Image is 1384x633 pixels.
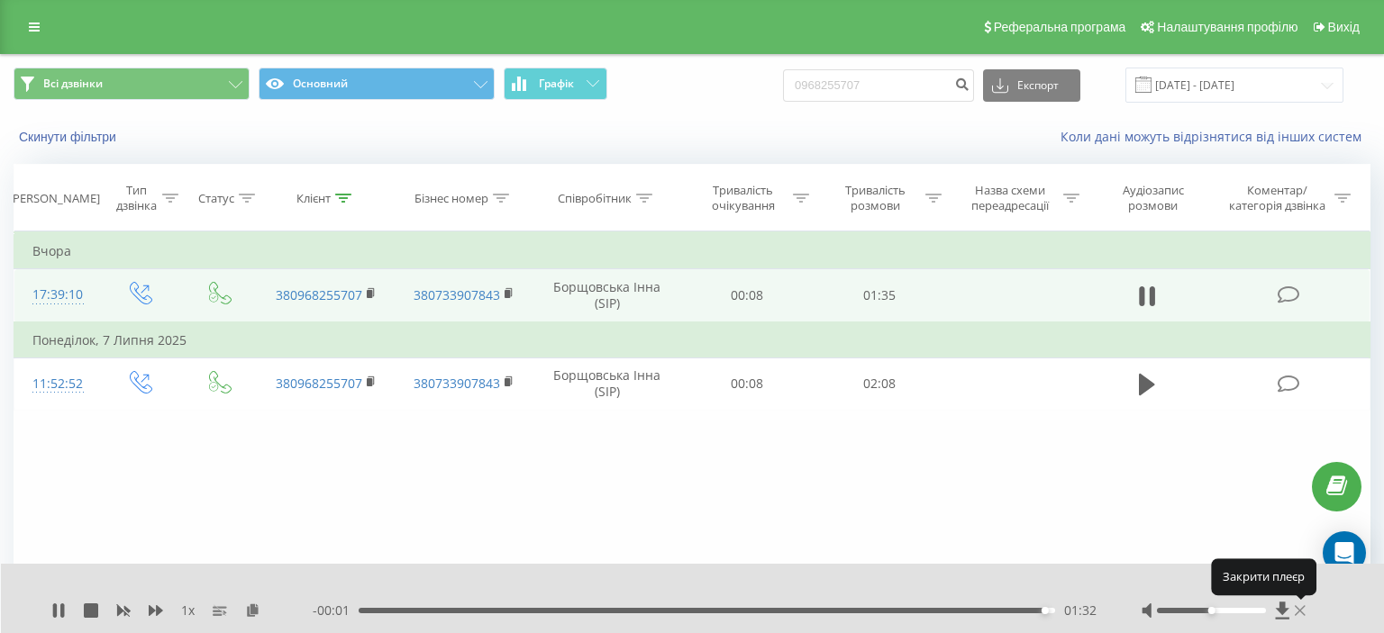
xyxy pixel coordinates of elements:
a: 380968255707 [276,286,362,303]
div: Аудіозапис розмови [1100,183,1206,213]
button: Експорт [983,69,1080,102]
div: Статус [198,191,234,206]
span: - 00:01 [313,601,359,619]
td: Вчора [14,233,1370,269]
div: Accessibility label [1208,607,1216,614]
span: Налаштування профілю [1157,20,1297,34]
a: 380733907843 [414,286,500,303]
td: 01:35 [814,269,946,322]
td: Борщовська Інна (SIP) [533,357,681,410]
div: Бізнес номер [414,191,488,206]
span: Всі дзвінки [43,77,103,91]
div: Клієнт [296,191,331,206]
td: 00:08 [681,357,814,410]
div: [PERSON_NAME] [9,191,100,206]
td: 00:08 [681,269,814,322]
span: Графік [539,77,574,90]
td: Понеділок, 7 Липня 2025 [14,322,1370,358]
a: Коли дані можуть відрізнятися вiд інших систем [1061,128,1370,145]
div: Тривалість розмови [830,183,921,213]
div: Закрити плеєр [1211,559,1316,595]
span: 01:32 [1064,601,1097,619]
div: Тип дзвінка [114,183,158,213]
span: Реферальна програма [994,20,1126,34]
div: Назва схеми переадресації [962,183,1059,213]
div: Співробітник [558,191,632,206]
input: Пошук за номером [783,69,974,102]
div: Accessibility label [1042,607,1049,614]
div: 17:39:10 [32,277,81,312]
div: 11:52:52 [32,366,81,402]
span: Вихід [1328,20,1360,34]
div: Тривалість очікування [697,183,788,213]
td: Борщовська Інна (SIP) [533,269,681,322]
button: Основний [259,68,495,100]
div: Коментар/категорія дзвінка [1225,183,1330,213]
div: Open Intercom Messenger [1323,531,1366,574]
button: Всі дзвінки [14,68,250,100]
a: 380733907843 [414,375,500,392]
button: Графік [504,68,607,100]
td: 02:08 [814,357,946,410]
a: 380968255707 [276,375,362,392]
button: Скинути фільтри [14,129,125,145]
span: 1 x [181,601,195,619]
